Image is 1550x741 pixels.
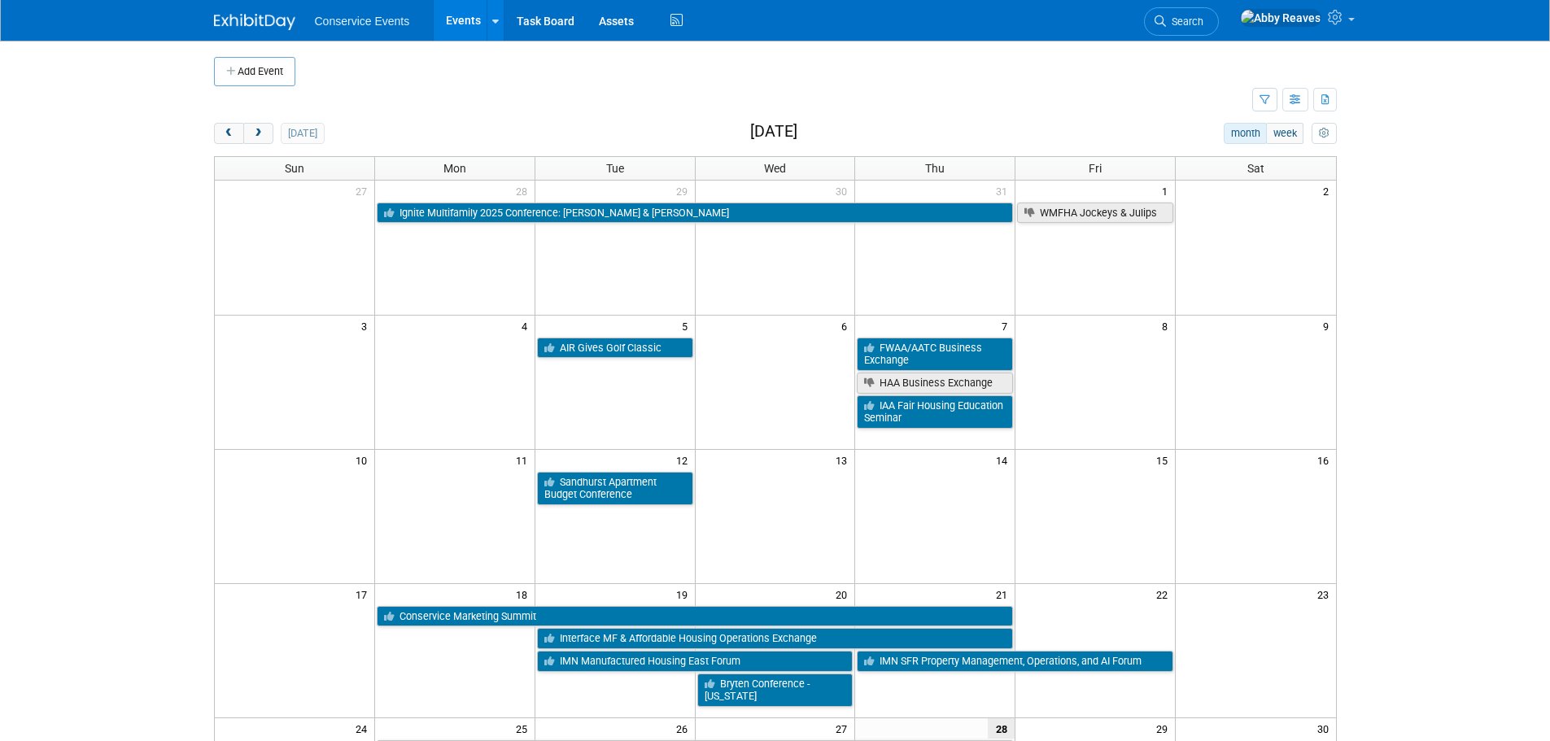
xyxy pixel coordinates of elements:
span: 17 [354,584,374,604]
span: Wed [764,162,786,175]
span: Fri [1089,162,1102,175]
span: 30 [1316,718,1336,739]
span: Thu [925,162,945,175]
span: 30 [834,181,854,201]
span: 6 [840,316,854,336]
button: month [1224,123,1267,144]
span: Search [1166,15,1203,28]
span: 27 [354,181,374,201]
span: 3 [360,316,374,336]
span: 5 [680,316,695,336]
a: Conservice Marketing Summit [377,606,1013,627]
a: FWAA/AATC Business Exchange [857,338,1013,371]
span: 25 [514,718,535,739]
span: 16 [1316,450,1336,470]
a: WMFHA Jockeys & Julips [1017,203,1173,224]
span: 13 [834,450,854,470]
a: IMN Manufactured Housing East Forum [537,651,854,672]
span: 14 [994,450,1015,470]
span: 31 [994,181,1015,201]
span: 20 [834,584,854,604]
span: 1 [1160,181,1175,201]
span: 10 [354,450,374,470]
span: 22 [1155,584,1175,604]
span: 21 [994,584,1015,604]
span: 18 [514,584,535,604]
span: 4 [520,316,535,336]
a: Ignite Multifamily 2025 Conference: [PERSON_NAME] & [PERSON_NAME] [377,203,1013,224]
span: Tue [606,162,624,175]
span: Mon [443,162,466,175]
a: Bryten Conference - [US_STATE] [697,673,854,707]
i: Personalize Calendar [1319,129,1330,139]
button: week [1266,123,1303,144]
span: 28 [988,718,1015,739]
span: 29 [1155,718,1175,739]
a: IMN SFR Property Management, Operations, and AI Forum [857,651,1173,672]
span: 19 [675,584,695,604]
span: Conservice Events [315,15,410,28]
span: 9 [1321,316,1336,336]
h2: [DATE] [750,123,797,141]
button: prev [214,123,244,144]
button: next [243,123,273,144]
button: Add Event [214,57,295,86]
span: 27 [834,718,854,739]
span: 8 [1160,316,1175,336]
span: 29 [675,181,695,201]
button: [DATE] [281,123,324,144]
a: Sandhurst Apartment Budget Conference [537,472,693,505]
a: IAA Fair Housing Education Seminar [857,395,1013,429]
span: Sun [285,162,304,175]
img: Abby Reaves [1240,9,1321,27]
span: 23 [1316,584,1336,604]
a: AIR Gives Golf Classic [537,338,693,359]
a: Interface MF & Affordable Housing Operations Exchange [537,628,1014,649]
span: 28 [514,181,535,201]
span: 2 [1321,181,1336,201]
img: ExhibitDay [214,14,295,30]
span: 24 [354,718,374,739]
span: Sat [1247,162,1264,175]
a: Search [1144,7,1219,36]
span: 12 [675,450,695,470]
span: 7 [1000,316,1015,336]
span: 11 [514,450,535,470]
span: 15 [1155,450,1175,470]
button: myCustomButton [1312,123,1336,144]
span: 26 [675,718,695,739]
a: HAA Business Exchange [857,373,1013,394]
